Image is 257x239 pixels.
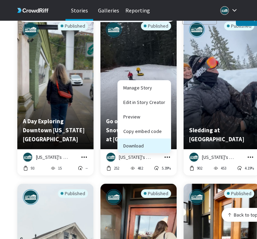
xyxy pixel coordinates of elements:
[202,154,237,161] p: [US_STATE]'s Mt. [GEOGRAPHIC_DATA]
[31,165,34,171] p: 93
[86,165,88,171] p: --
[106,189,122,205] img: Oregon's Mt. Hood Territory
[114,165,119,171] p: 252
[189,165,203,171] button: 902
[78,165,88,171] button: --
[162,165,171,171] p: 5.39%
[130,165,143,171] button: 482
[220,6,229,15] img: Logo for Oregon's Mt. Hood Territory
[189,153,198,162] img: Oregon's Mt. Hood Territory
[224,22,254,30] div: Published
[118,95,171,109] a: Edit in Story Creator
[36,154,71,161] p: [US_STATE]'s Mt. [GEOGRAPHIC_DATA]
[23,165,35,171] button: 93
[213,165,227,171] button: 453
[17,144,94,151] a: Preview story titled 'A Day Exploring Downtown Oregon City'
[106,153,115,162] img: Oregon's Mt. Hood Territory
[23,22,38,37] img: Oregon's Mt. Hood Territory
[138,165,143,171] p: 482
[106,165,119,171] button: 252
[141,22,171,30] div: Published
[189,189,205,205] img: Oregon's Mt. Hood Territory
[237,165,254,171] button: 4.19%
[100,144,177,151] a: Preview story titled 'Go on an Unforgettable Snow Tubing Adventure at Summit Pass'
[58,165,62,171] p: 15
[189,126,254,144] p: Sledding at White River Sno-Park
[141,189,171,198] div: Published
[221,165,226,171] p: 453
[106,117,171,144] p: Go on an Unforgettable Snow Tubing Adventure at Summit Pass
[58,22,88,30] div: Published
[118,138,171,153] button: Download
[23,189,38,205] img: Oregon's Mt. Hood Territory
[50,165,62,171] button: 15
[118,80,171,95] a: Manage Story
[23,117,88,144] p: A Day Exploring Downtown Oregon City
[23,153,32,162] img: Oregon's Mt. Hood Territory
[154,165,171,171] button: 5.39%
[118,109,171,124] a: Preview
[245,165,254,171] p: 4.19%
[118,124,171,138] button: Copy embed code
[106,22,122,37] img: Oregon's Mt. Hood Territory
[197,165,202,171] p: 902
[224,189,254,198] div: Published
[189,22,205,37] img: Oregon's Mt. Hood Territory
[58,189,88,198] div: Published
[119,154,154,161] p: [US_STATE]'s Mt. [GEOGRAPHIC_DATA]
